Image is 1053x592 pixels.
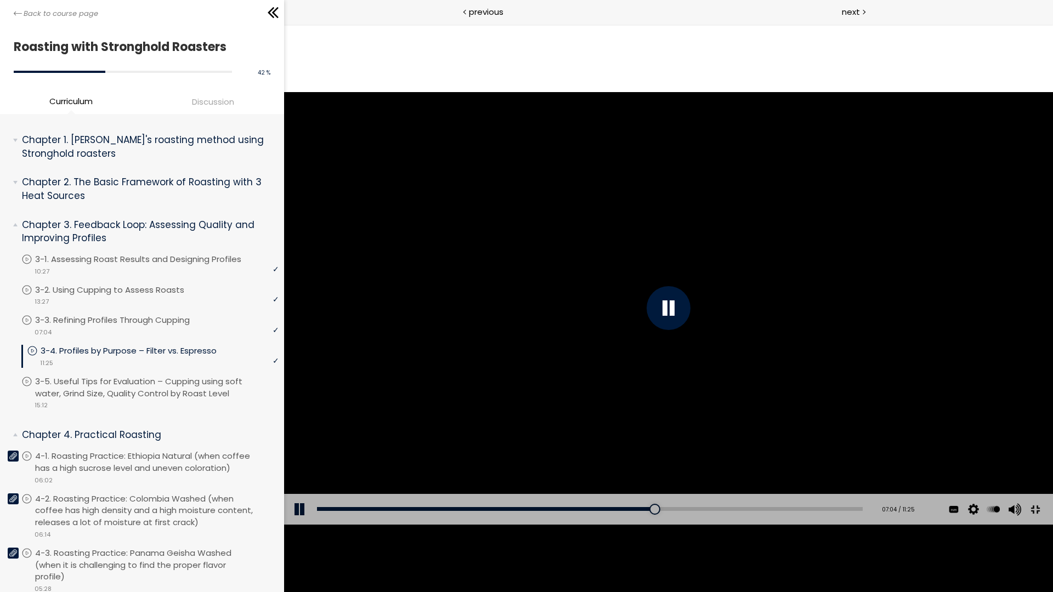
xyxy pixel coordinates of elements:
span: 15:12 [35,401,48,410]
span: 11:25 [40,358,53,368]
span: next [842,5,860,18]
h1: Roasting with Stronghold Roasters [14,37,265,57]
p: 3-4. Profiles by Purpose – Filter vs. Espresso [41,345,239,357]
span: previous [469,5,503,18]
p: 3-3. Refining Profiles Through Cupping [35,314,212,326]
a: Back to course page [14,8,98,19]
span: Back to course page [24,8,98,19]
p: 3-2. Using Cupping to Assess Roasts [35,284,206,296]
span: 07:04 [35,328,52,337]
span: 10:27 [35,267,49,276]
button: Subtitles and Transcript [661,470,678,500]
button: Video quality [681,470,698,500]
div: See available captions [660,470,680,500]
button: Volume [721,470,737,500]
span: Discussion [192,95,234,108]
span: 42 % [258,69,270,77]
p: Chapter 2. The Basic Framework of Roasting with 3 Heat Sources [22,175,270,202]
p: Chapter 1. [PERSON_NAME]'s roasting method using Stronghold roasters [22,133,270,160]
p: 3-5. Useful Tips for Evaluation – Cupping using soft water, Grind Size, Quality Control by Roast ... [35,375,279,400]
span: 13:27 [35,297,49,306]
button: Play back rate [701,470,717,500]
p: Chapter 3. Feedback Loop: Assessing Quality and Improving Profiles [22,218,270,245]
span: Curriculum [49,95,93,107]
p: 3-1. Assessing Roast Results and Designing Profiles [35,253,263,265]
div: 07:04 / 11:25 [588,481,631,490]
div: Change playback rate [699,470,719,500]
p: Chapter 4. Practical Roasting [22,428,270,442]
